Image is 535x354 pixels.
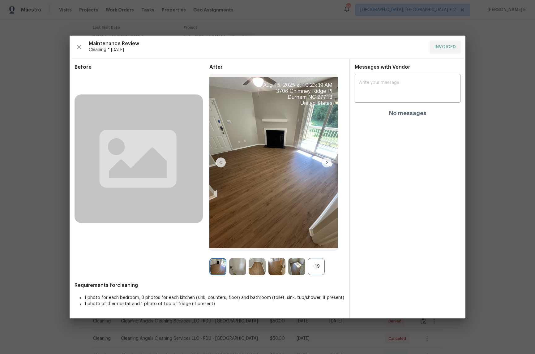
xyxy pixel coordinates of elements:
span: Cleaning * [DATE] [89,47,425,53]
img: right-chevron-button-url [322,158,332,167]
div: +19 [308,258,325,275]
span: Before [75,64,209,70]
span: Messages with Vendor [355,65,410,70]
li: 1 photo for each bedroom, 3 photos for each kitchen (sink, counters, floor) and bathroom (toilet,... [84,295,344,301]
span: After [209,64,344,70]
span: Requirements for cleaning [75,282,344,288]
span: Maintenance Review [89,41,425,47]
h4: No messages [389,110,426,116]
img: left-chevron-button-url [216,158,226,167]
li: 1 photo of thermostat and 1 photo of top of fridge (if present) [84,301,344,307]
